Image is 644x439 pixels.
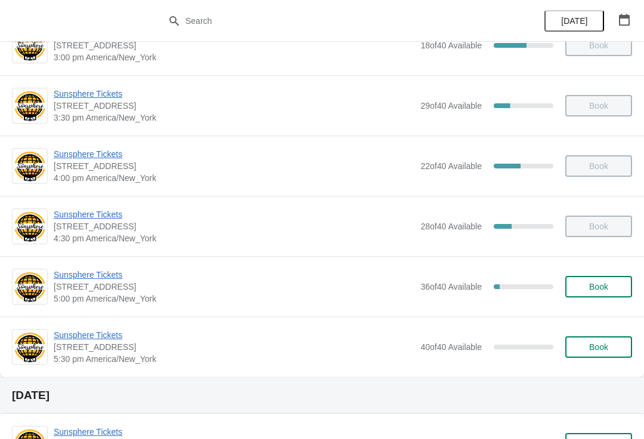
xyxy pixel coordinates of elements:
span: [STREET_ADDRESS] [54,341,414,353]
span: 18 of 40 Available [420,41,482,50]
span: 22 of 40 Available [420,161,482,171]
img: Sunsphere Tickets | 810 Clinch Avenue, Knoxville, TN, USA | 4:00 pm America/New_York [13,150,47,183]
span: 4:30 pm America/New_York [54,232,414,244]
h2: [DATE] [12,389,632,401]
img: Sunsphere Tickets | 810 Clinch Avenue, Knoxville, TN, USA | 5:30 pm America/New_York [13,331,47,364]
span: 40 of 40 Available [420,342,482,352]
img: Sunsphere Tickets | 810 Clinch Avenue, Knoxville, TN, USA | 4:30 pm America/New_York [13,210,47,243]
span: 28 of 40 Available [420,222,482,231]
span: [STREET_ADDRESS] [54,281,414,293]
span: 36 of 40 Available [420,282,482,291]
span: 5:30 pm America/New_York [54,353,414,365]
span: [STREET_ADDRESS] [54,160,414,172]
span: 29 of 40 Available [420,101,482,110]
button: Book [565,336,632,358]
button: [DATE] [544,10,604,32]
img: Sunsphere Tickets | 810 Clinch Avenue, Knoxville, TN, USA | 3:00 pm America/New_York [13,29,47,62]
span: 3:30 pm America/New_York [54,112,414,124]
span: [DATE] [561,16,587,26]
span: Sunsphere Tickets [54,88,414,100]
span: 4:00 pm America/New_York [54,172,414,184]
span: Sunsphere Tickets [54,426,414,438]
span: Sunsphere Tickets [54,329,414,341]
span: Sunsphere Tickets [54,269,414,281]
span: Sunsphere Tickets [54,148,414,160]
img: Sunsphere Tickets | 810 Clinch Avenue, Knoxville, TN, USA | 5:00 pm America/New_York [13,271,47,303]
img: Sunsphere Tickets | 810 Clinch Avenue, Knoxville, TN, USA | 3:30 pm America/New_York [13,90,47,122]
span: 5:00 pm America/New_York [54,293,414,305]
span: [STREET_ADDRESS] [54,100,414,112]
span: Sunsphere Tickets [54,208,414,220]
span: Book [589,342,608,352]
span: [STREET_ADDRESS] [54,220,414,232]
span: 3:00 pm America/New_York [54,51,414,63]
input: Search [185,10,483,32]
span: [STREET_ADDRESS] [54,39,414,51]
button: Book [565,276,632,297]
span: Book [589,282,608,291]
